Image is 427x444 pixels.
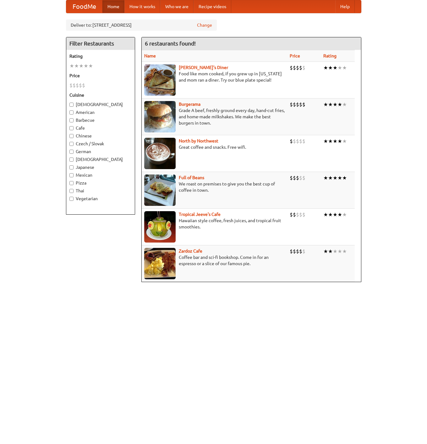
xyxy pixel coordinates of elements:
[69,118,74,122] input: Barbecue
[69,53,132,59] h5: Rating
[302,248,305,255] li: $
[179,175,204,180] a: Full of Beans
[337,101,342,108] li: ★
[74,62,79,69] li: ★
[328,138,333,145] li: ★
[299,138,302,145] li: $
[323,101,328,108] li: ★
[333,248,337,255] li: ★
[144,144,285,150] p: Great coffee and snacks. Free wifi.
[342,248,347,255] li: ★
[333,101,337,108] li: ★
[144,71,285,83] p: Food like mom cooked, if you grew up in [US_STATE] and mom ran a diner. Try our blue plate special!
[69,164,132,170] label: Japanese
[299,211,302,218] li: $
[293,64,296,71] li: $
[69,181,74,185] input: Pizza
[290,138,293,145] li: $
[66,0,102,13] a: FoodMe
[290,211,293,218] li: $
[69,180,132,186] label: Pizza
[323,211,328,218] li: ★
[144,174,176,206] img: beans.jpg
[69,62,74,69] li: ★
[296,64,299,71] li: $
[69,165,74,169] input: Japanese
[290,174,293,181] li: $
[69,158,74,162] input: [DEMOGRAPHIC_DATA]
[124,0,160,13] a: How it works
[79,82,82,89] li: $
[296,174,299,181] li: $
[102,0,124,13] a: Home
[302,174,305,181] li: $
[333,64,337,71] li: ★
[69,126,74,130] input: Cafe
[88,62,93,69] li: ★
[144,138,176,169] img: north.jpg
[69,133,132,139] label: Chinese
[342,64,347,71] li: ★
[144,181,285,193] p: We roast on premises to give you the best cup of coffee in town.
[84,62,88,69] li: ★
[342,101,347,108] li: ★
[69,189,74,193] input: Thai
[69,103,74,107] input: [DEMOGRAPHIC_DATA]
[296,101,299,108] li: $
[333,174,337,181] li: ★
[333,138,337,145] li: ★
[296,138,299,145] li: $
[302,101,305,108] li: $
[69,195,132,202] label: Vegetarian
[79,62,84,69] li: ★
[335,0,355,13] a: Help
[144,101,176,132] img: burgerama.jpg
[69,125,132,131] label: Cafe
[296,211,299,218] li: $
[323,53,337,58] a: Rating
[342,138,347,145] li: ★
[328,101,333,108] li: ★
[69,188,132,194] label: Thai
[302,138,305,145] li: $
[328,174,333,181] li: ★
[144,217,285,230] p: Hawaiian style coffee, fresh juices, and tropical fruit smoothies.
[160,0,194,13] a: Who we are
[293,211,296,218] li: $
[337,248,342,255] li: ★
[323,138,328,145] li: ★
[69,150,74,154] input: German
[69,173,74,177] input: Mexican
[302,64,305,71] li: $
[290,248,293,255] li: $
[328,64,333,71] li: ★
[290,53,300,58] a: Price
[69,109,132,115] label: American
[69,148,132,155] label: German
[66,19,217,31] div: Deliver to: [STREET_ADDRESS]
[144,211,176,243] img: jeeves.jpg
[179,102,200,107] b: Burgerama
[69,142,74,146] input: Czech / Slovak
[197,22,212,28] a: Change
[342,174,347,181] li: ★
[144,107,285,126] p: Grade A beef, freshly ground every day, hand-cut fries, and home-made milkshakes. We make the bes...
[333,211,337,218] li: ★
[194,0,231,13] a: Recipe videos
[69,141,132,147] label: Czech / Slovak
[299,174,302,181] li: $
[69,172,132,178] label: Mexican
[69,110,74,115] input: American
[342,211,347,218] li: ★
[73,82,76,89] li: $
[337,211,342,218] li: ★
[337,174,342,181] li: ★
[179,249,202,254] a: Zardoz Cafe
[179,138,218,143] a: North by Northwest
[323,64,328,71] li: ★
[69,117,132,123] label: Barbecue
[179,212,221,217] a: Tropical Jeeve's Cafe
[290,101,293,108] li: $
